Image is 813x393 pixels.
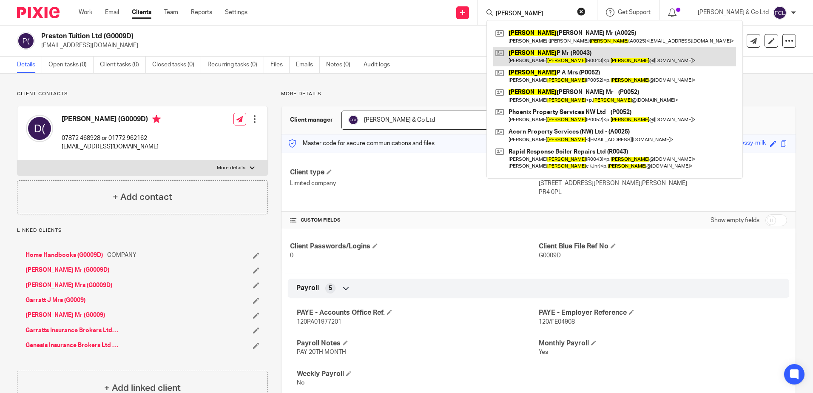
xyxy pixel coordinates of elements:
[290,179,538,188] p: Limited company
[100,57,146,73] a: Client tasks (0)
[326,57,357,73] a: Notes (0)
[152,57,201,73] a: Closed tasks (0)
[539,242,787,251] h4: Client Blue File Ref No
[290,242,538,251] h4: Client Passwords/Logins
[297,339,538,348] h4: Payroll Notes
[17,227,268,234] p: Linked clients
[290,116,333,124] h3: Client manager
[26,281,112,290] a: [PERSON_NAME] Mrs (G0009D)
[297,349,346,355] span: PAY 20TH MONTH
[297,370,538,379] h4: Weekly Payroll
[539,349,548,355] span: Yes
[618,9,651,15] span: Get Support
[217,165,245,171] p: More details
[26,341,119,350] a: Genesis Insurance Brokers Ltd (G0009)
[577,7,586,16] button: Clear
[348,115,358,125] img: svg%3E
[495,10,571,18] input: Search
[270,57,290,73] a: Files
[698,8,769,17] p: [PERSON_NAME] & Co Ltd
[17,57,42,73] a: Details
[290,217,538,224] h4: CUSTOM FIELDS
[290,253,293,259] span: 0
[17,91,268,97] p: Client contacts
[17,32,35,50] img: svg%3E
[26,311,105,319] a: [PERSON_NAME] Mr (G0009)
[132,8,151,17] a: Clients
[290,168,538,177] h4: Client type
[696,139,766,148] div: american-pink-glossy-milk
[41,41,680,50] p: [EMAIL_ADDRESS][DOMAIN_NAME]
[62,115,161,125] h4: [PERSON_NAME] (G0009D)
[41,32,552,41] h2: Preston Tuition Ltd (G0009D)
[539,319,575,325] span: 120/FE04908
[288,139,435,148] p: Master code for secure communications and files
[539,308,780,317] h4: PAYE - Employer Reference
[26,326,119,335] a: Garratts Insurance Brokers Ltd (G0009)
[297,319,341,325] span: 120PA01977201
[539,188,787,196] p: PR4 0PL
[26,251,103,259] a: Home Handbooks (G0009D)
[191,8,212,17] a: Reports
[539,339,780,348] h4: Monthly Payroll
[62,134,161,142] p: 07872 468928 or 01772 962162
[105,8,119,17] a: Email
[711,216,759,225] label: Show empty fields
[26,115,53,142] img: svg%3E
[26,266,109,274] a: [PERSON_NAME] Mr (G0009D)
[539,253,561,259] span: G0009D
[364,117,435,123] span: [PERSON_NAME] & Co Ltd
[164,8,178,17] a: Team
[296,57,320,73] a: Emails
[152,115,161,123] i: Primary
[79,8,92,17] a: Work
[113,191,172,204] h4: + Add contact
[208,57,264,73] a: Recurring tasks (0)
[225,8,247,17] a: Settings
[296,284,319,293] span: Payroll
[773,6,787,20] img: svg%3E
[297,380,304,386] span: No
[107,251,136,259] span: COMPANY
[364,57,396,73] a: Audit logs
[539,179,787,188] p: [STREET_ADDRESS][PERSON_NAME][PERSON_NAME]
[62,142,161,151] p: [EMAIL_ADDRESS][DOMAIN_NAME]
[17,7,60,18] img: Pixie
[281,91,796,97] p: More details
[329,284,332,293] span: 5
[48,57,94,73] a: Open tasks (0)
[26,296,85,305] a: Garratt J Mrs (G0009)
[297,308,538,317] h4: PAYE - Accounts Office Ref.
